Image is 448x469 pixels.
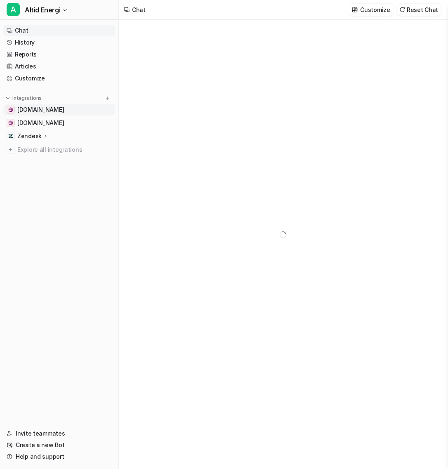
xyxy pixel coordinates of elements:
div: Chat [132,5,146,14]
a: altidenergi.dk[DOMAIN_NAME] [3,117,115,129]
span: [DOMAIN_NAME] [17,119,64,127]
p: Customize [360,5,390,14]
p: Zendesk [17,132,42,140]
a: History [3,37,115,48]
img: altidenergi.dk [8,120,13,125]
button: Integrations [3,94,44,102]
img: customize [352,7,358,13]
a: Create a new Bot [3,439,115,451]
a: Articles [3,61,115,72]
a: Chat [3,25,115,36]
a: Help and support [3,451,115,462]
p: Integrations [12,95,42,101]
span: Explore all integrations [17,143,112,156]
img: Zendesk [8,134,13,139]
a: Customize [3,73,115,84]
button: Reset Chat [397,4,441,16]
img: explore all integrations [7,146,15,154]
span: Altid Energi [25,4,60,16]
span: [DOMAIN_NAME] [17,106,64,114]
a: greenpowerdenmark.dk[DOMAIN_NAME] [3,104,115,115]
img: reset [399,7,405,13]
a: Reports [3,49,115,60]
img: greenpowerdenmark.dk [8,107,13,112]
img: menu_add.svg [105,95,111,101]
span: A [7,3,20,16]
a: Explore all integrations [3,144,115,156]
img: expand menu [5,95,11,101]
a: Invite teammates [3,428,115,439]
button: Customize [349,4,393,16]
